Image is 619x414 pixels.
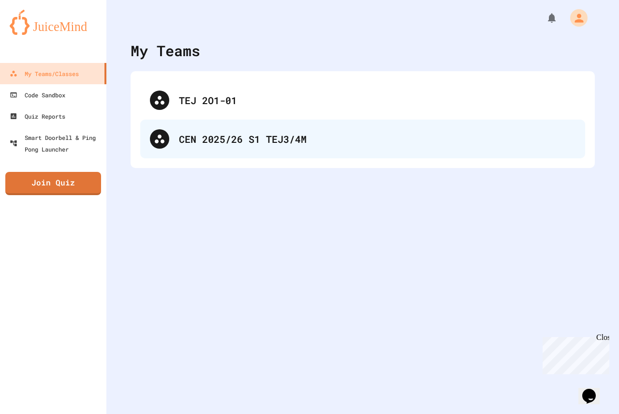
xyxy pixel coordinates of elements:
[179,93,575,107] div: TEJ 2O1-01
[10,132,103,155] div: Smart Doorbell & Ping Pong Launcher
[140,81,585,120] div: TEJ 2O1-01
[539,333,609,374] iframe: chat widget
[140,120,585,158] div: CEN 2025/26 S1 TEJ3/4M
[578,375,609,404] iframe: chat widget
[528,10,560,26] div: My Notifications
[560,7,590,29] div: My Account
[10,89,65,101] div: Code Sandbox
[5,172,101,195] a: Join Quiz
[4,4,67,61] div: Chat with us now!Close
[131,40,200,61] div: My Teams
[179,132,575,146] div: CEN 2025/26 S1 TEJ3/4M
[10,10,97,35] img: logo-orange.svg
[10,68,79,79] div: My Teams/Classes
[10,110,65,122] div: Quiz Reports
